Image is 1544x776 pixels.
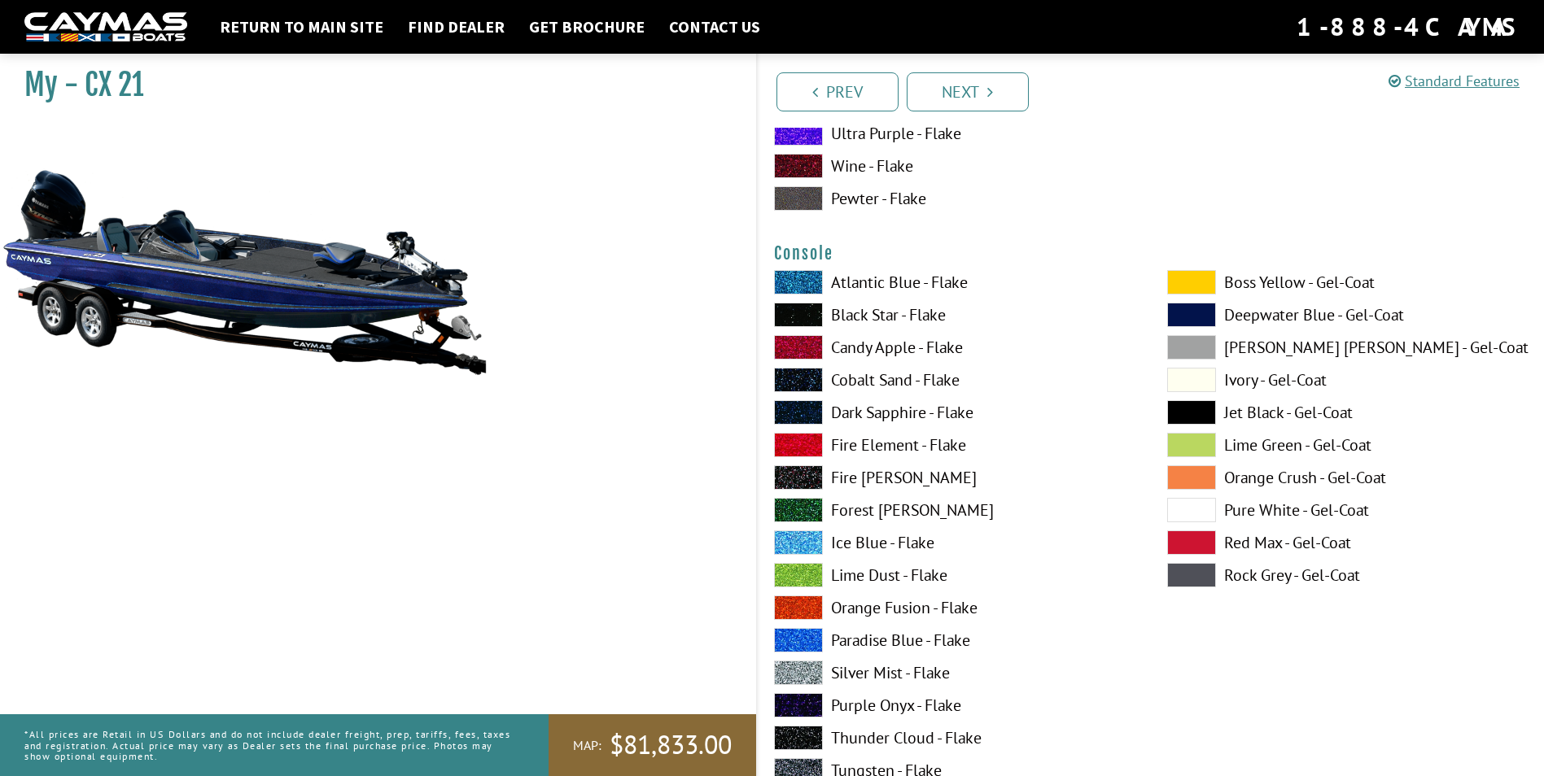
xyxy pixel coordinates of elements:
[24,721,512,769] p: *All prices are Retail in US Dollars and do not include dealer freight, prep, tariffs, fees, taxe...
[1297,9,1520,45] div: 1-888-4CAYMAS
[774,368,1135,392] label: Cobalt Sand - Flake
[549,714,756,776] a: MAP:$81,833.00
[774,693,1135,717] label: Purple Onyx - Flake
[573,737,601,754] span: MAP:
[774,154,1135,178] label: Wine - Flake
[907,72,1029,111] a: Next
[400,16,513,37] a: Find Dealer
[774,121,1135,146] label: Ultra Purple - Flake
[1167,400,1528,425] label: Jet Black - Gel-Coat
[774,563,1135,587] label: Lime Dust - Flake
[1167,530,1528,555] label: Red Max - Gel-Coat
[774,433,1135,457] label: Fire Element - Flake
[774,660,1135,685] label: Silver Mist - Flake
[774,335,1135,360] label: Candy Apple - Flake
[774,465,1135,490] label: Fire [PERSON_NAME]
[774,186,1135,211] label: Pewter - Flake
[774,270,1135,294] label: Atlantic Blue - Flake
[1167,335,1528,360] label: [PERSON_NAME] [PERSON_NAME] - Gel-Coat
[1167,498,1528,522] label: Pure White - Gel-Coat
[212,16,391,37] a: Return to main site
[1167,465,1528,490] label: Orange Crush - Gel-Coat
[661,16,768,37] a: Contact Us
[1167,563,1528,587] label: Rock Grey - Gel-Coat
[1167,270,1528,294] label: Boss Yellow - Gel-Coat
[521,16,653,37] a: Get Brochure
[774,530,1135,555] label: Ice Blue - Flake
[774,303,1135,327] label: Black Star - Flake
[774,628,1135,652] label: Paradise Blue - Flake
[1167,433,1528,457] label: Lime Green - Gel-Coat
[610,728,732,762] span: $81,833.00
[1167,368,1528,392] label: Ivory - Gel-Coat
[774,726,1135,750] label: Thunder Cloud - Flake
[774,243,1529,264] h4: Console
[24,67,715,103] h1: My - CX 21
[24,12,187,42] img: white-logo-c9c8dbefe5ff5ceceb0f0178aa75bf4bb51f6bca0971e226c86eb53dfe498488.png
[776,72,899,111] a: Prev
[774,498,1135,522] label: Forest [PERSON_NAME]
[1167,303,1528,327] label: Deepwater Blue - Gel-Coat
[774,595,1135,620] label: Orange Fusion - Flake
[1389,72,1520,90] a: Standard Features
[774,400,1135,425] label: Dark Sapphire - Flake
